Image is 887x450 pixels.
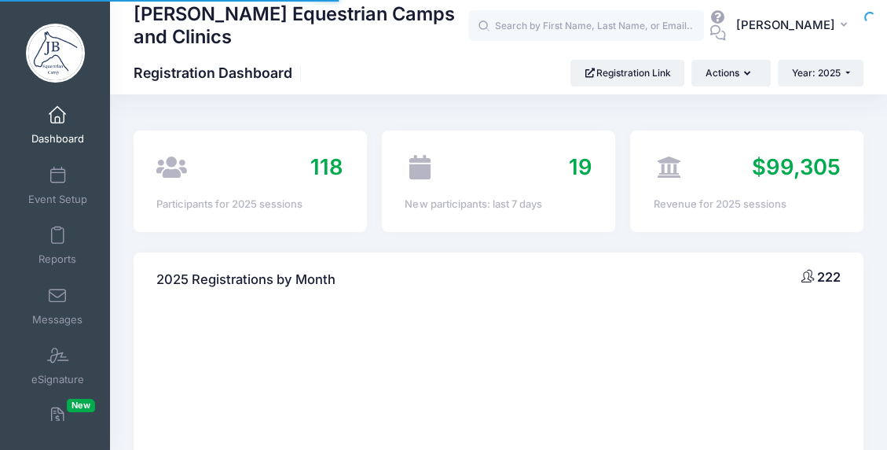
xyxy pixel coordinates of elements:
h4: 2025 Registrations by Month [156,258,335,303]
a: Registration Link [570,60,684,87]
span: Dashboard [31,133,84,146]
a: Dashboard [20,98,95,153]
div: Revenue for 2025 sessions [654,197,841,212]
span: $99,305 [752,153,841,180]
span: 118 [310,153,343,180]
div: New participants: last 7 days [405,197,592,212]
input: Search by First Name, Last Name, or Email... [468,10,704,42]
span: [PERSON_NAME] [736,17,835,34]
span: eSignature [31,374,84,387]
button: [PERSON_NAME] [726,8,863,44]
span: 19 [569,153,592,180]
span: New [67,399,95,412]
h1: [PERSON_NAME] Equestrian Camps and Clinics [134,1,468,50]
a: Messages [20,278,95,334]
a: Event Setup [20,158,95,213]
span: 222 [817,269,841,285]
div: Participants for 2025 sessions [156,197,343,212]
span: Year: 2025 [792,67,841,79]
a: eSignature [20,338,95,393]
span: Reports [38,253,76,267]
h1: Registration Dashboard [134,65,306,81]
button: Actions [691,60,770,87]
a: Reports [20,218,95,273]
img: Jessica Braswell Equestrian Camps and Clinics [26,24,85,83]
button: Year: 2025 [778,60,863,87]
span: Messages [32,313,82,326]
span: Event Setup [28,193,87,206]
